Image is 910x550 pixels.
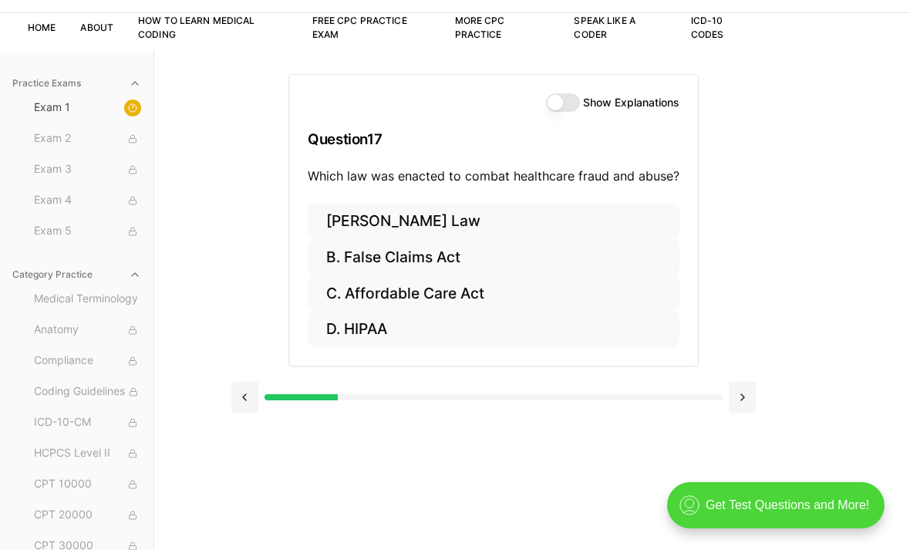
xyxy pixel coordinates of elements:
button: B. False Claims Act [308,240,679,276]
h3: Question 17 [308,116,679,162]
span: HCPCS Level II [34,445,141,462]
a: Speak Like a Coder [574,15,635,40]
button: Coding Guidelines [28,380,147,404]
button: C. Affordable Care Act [308,275,679,312]
span: Exam 4 [34,192,141,209]
span: Coding Guidelines [34,383,141,400]
button: D. HIPAA [308,312,679,348]
a: More CPC Practice [455,15,505,40]
button: CPT 10000 [28,472,147,497]
button: Medical Terminology [28,287,147,312]
span: CPT 20000 [34,507,141,524]
span: Exam 1 [34,100,141,116]
button: ICD-10-CM [28,410,147,435]
button: Practice Exams [6,71,147,96]
button: Anatomy [28,318,147,342]
span: Exam 3 [34,161,141,178]
button: Exam 2 [28,127,147,151]
button: Exam 5 [28,219,147,244]
span: ICD-10-CM [34,414,141,431]
button: Compliance [28,349,147,373]
span: Medical Terminology [34,291,141,308]
label: Show Explanations [583,97,679,108]
button: HCPCS Level II [28,441,147,466]
span: Anatomy [34,322,141,339]
span: Exam 2 [34,130,141,147]
p: Which law was enacted to combat healthcare fraud and abuse? [308,167,679,185]
a: About [80,22,113,33]
a: How to Learn Medical Coding [138,15,254,40]
button: Exam 4 [28,188,147,213]
span: CPT 10000 [34,476,141,493]
iframe: portal-trigger [654,474,910,550]
button: Category Practice [6,262,147,287]
a: Home [28,22,56,33]
button: Exam 3 [28,157,147,182]
a: Free CPC Practice Exam [312,15,407,40]
button: CPT 20000 [28,503,147,528]
a: ICD-10 Codes [691,15,724,40]
button: Exam 1 [28,96,147,120]
span: Compliance [34,353,141,369]
button: [PERSON_NAME] Law [308,204,679,240]
span: Exam 5 [34,223,141,240]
